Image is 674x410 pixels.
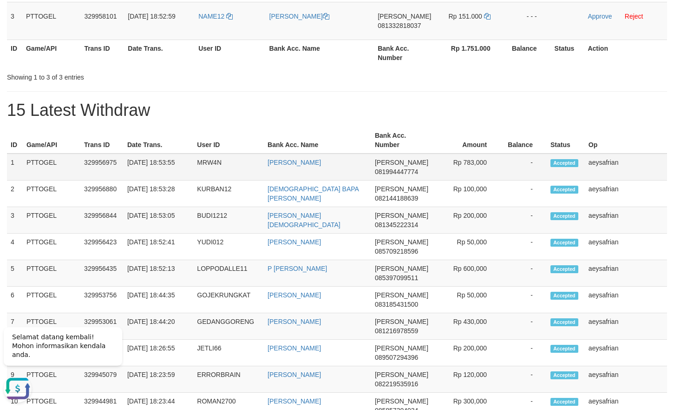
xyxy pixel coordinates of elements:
span: Accepted [550,398,578,406]
th: Trans ID [80,40,124,66]
td: 329956435 [80,260,124,287]
span: Accepted [550,159,578,167]
th: Balance [504,40,551,66]
span: [PERSON_NAME] [375,397,428,405]
span: Selamat datang kembali! Mohon informasikan kendala anda. [12,14,105,40]
th: Bank Acc. Name [264,127,371,154]
th: User ID [195,40,265,66]
td: aeysafrian [585,340,667,366]
div: Showing 1 to 3 of 3 entries [7,69,274,82]
a: [PERSON_NAME] [269,13,329,20]
th: Bank Acc. Number [371,127,432,154]
span: [PERSON_NAME] [375,212,428,219]
td: 2 [7,181,23,207]
td: aeysafrian [585,287,667,313]
span: [PERSON_NAME] [378,13,431,20]
a: Copy 151000 to clipboard [484,13,491,20]
span: [DATE] 18:52:59 [128,13,175,20]
a: Reject [625,13,643,20]
span: Accepted [550,318,578,326]
th: User ID [193,127,264,154]
span: Rp 151.000 [448,13,482,20]
td: aeysafrian [585,207,667,234]
td: [DATE] 18:44:35 [124,287,193,313]
td: aeysafrian [585,154,667,181]
td: ERRORBRAIN [193,366,264,393]
th: Balance [501,127,547,154]
td: - [501,207,547,234]
h1: 15 Latest Withdraw [7,101,667,120]
span: [PERSON_NAME] [375,344,428,352]
span: [PERSON_NAME] [375,371,428,378]
td: PTTOGEL [23,287,80,313]
th: ID [7,40,22,66]
td: Rp 100,000 [432,181,501,207]
td: BUDI1212 [193,207,264,234]
span: [PERSON_NAME] [375,159,428,166]
span: NAME12 [198,13,224,20]
td: - [501,313,547,340]
span: Accepted [550,212,578,220]
span: [PERSON_NAME] [375,265,428,272]
td: PTTOGEL [23,207,80,234]
td: [DATE] 18:53:28 [124,181,193,207]
span: Accepted [550,239,578,247]
td: - [501,154,547,181]
a: NAME12 [198,13,233,20]
span: Copy 083185431500 to clipboard [375,301,418,308]
td: - [501,287,547,313]
span: Copy 085397099511 to clipboard [375,274,418,282]
a: [DEMOGRAPHIC_DATA] BAPA [PERSON_NAME] [268,185,359,202]
td: PTTOGEL [22,2,80,40]
td: 1 [7,154,23,181]
td: [DATE] 18:52:13 [124,260,193,287]
button: Open LiveChat chat widget [4,56,32,84]
td: MRW4N [193,154,264,181]
span: Accepted [550,371,578,379]
td: aeysafrian [585,181,667,207]
td: 3 [7,207,23,234]
td: 4 [7,234,23,260]
th: Date Trans. [124,40,195,66]
span: Copy 082219535916 to clipboard [375,380,418,388]
span: Copy 081345222314 to clipboard [375,221,418,229]
td: 329953756 [80,287,124,313]
td: [DATE] 18:23:59 [124,366,193,393]
td: 329953061 [80,313,124,340]
span: Copy 081994447774 to clipboard [375,168,418,175]
td: Rp 783,000 [432,154,501,181]
td: 329956844 [80,207,124,234]
td: [DATE] 18:26:55 [124,340,193,366]
td: PTTOGEL [23,181,80,207]
td: - [501,234,547,260]
th: Game/API [23,127,80,154]
span: Copy 089507294396 to clipboard [375,354,418,361]
td: GOJEKRUNGKAT [193,287,264,313]
span: Copy 085709218596 to clipboard [375,248,418,255]
td: aeysafrian [585,366,667,393]
a: [PERSON_NAME] [268,291,321,299]
td: PTTOGEL [23,234,80,260]
a: [PERSON_NAME] [268,397,321,405]
td: Rp 200,000 [432,340,501,366]
td: Rp 50,000 [432,287,501,313]
td: Rp 50,000 [432,234,501,260]
td: JETLI66 [193,340,264,366]
span: Accepted [550,292,578,300]
td: aeysafrian [585,313,667,340]
a: Approve [588,13,612,20]
td: GEDANGGORENG [193,313,264,340]
span: 329958101 [84,13,117,20]
td: - [501,260,547,287]
td: LOPPODALLE11 [193,260,264,287]
td: 329956975 [80,154,124,181]
a: [PERSON_NAME] [268,318,321,325]
td: KURBAN12 [193,181,264,207]
td: [DATE] 18:53:55 [124,154,193,181]
th: Status [547,127,585,154]
td: PTTOGEL [23,154,80,181]
td: Rp 120,000 [432,366,501,393]
td: YUDI012 [193,234,264,260]
td: 329956423 [80,234,124,260]
td: - - - [504,2,551,40]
